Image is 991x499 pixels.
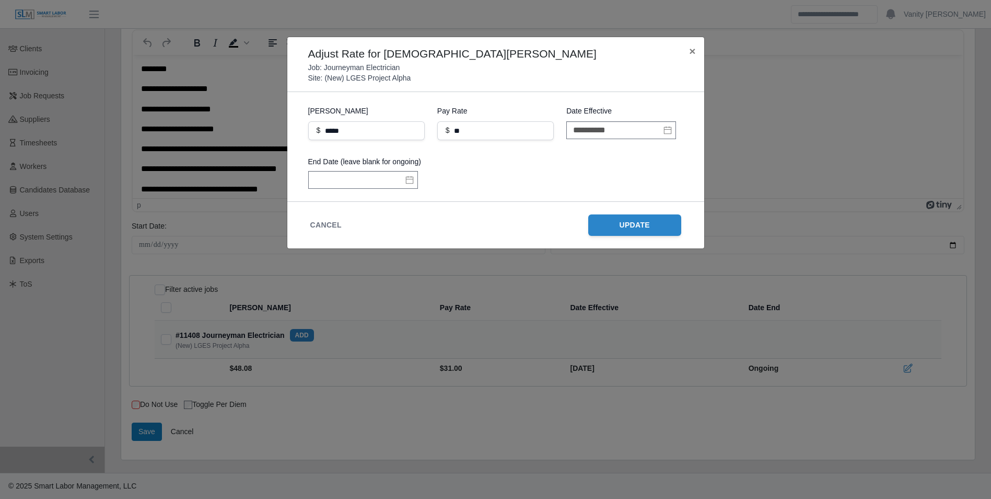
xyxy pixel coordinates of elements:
p: Site: (New) LGES Project Alpha [308,73,411,83]
label: [PERSON_NAME] [308,105,425,117]
button: Update [588,214,681,236]
span: × [689,45,695,57]
p: Job: Journeyman Electrician [308,62,400,73]
label: Pay Rate [437,105,554,117]
button: Close [681,37,704,65]
body: Rich Text Area. Press ALT-0 for help. [8,8,822,140]
button: Cancel [310,220,342,231]
label: Date Effective [566,105,683,117]
h4: Adjust Rate for [DEMOGRAPHIC_DATA][PERSON_NAME] [308,46,597,62]
label: End Date (leave blank for ongoing) [308,157,425,167]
